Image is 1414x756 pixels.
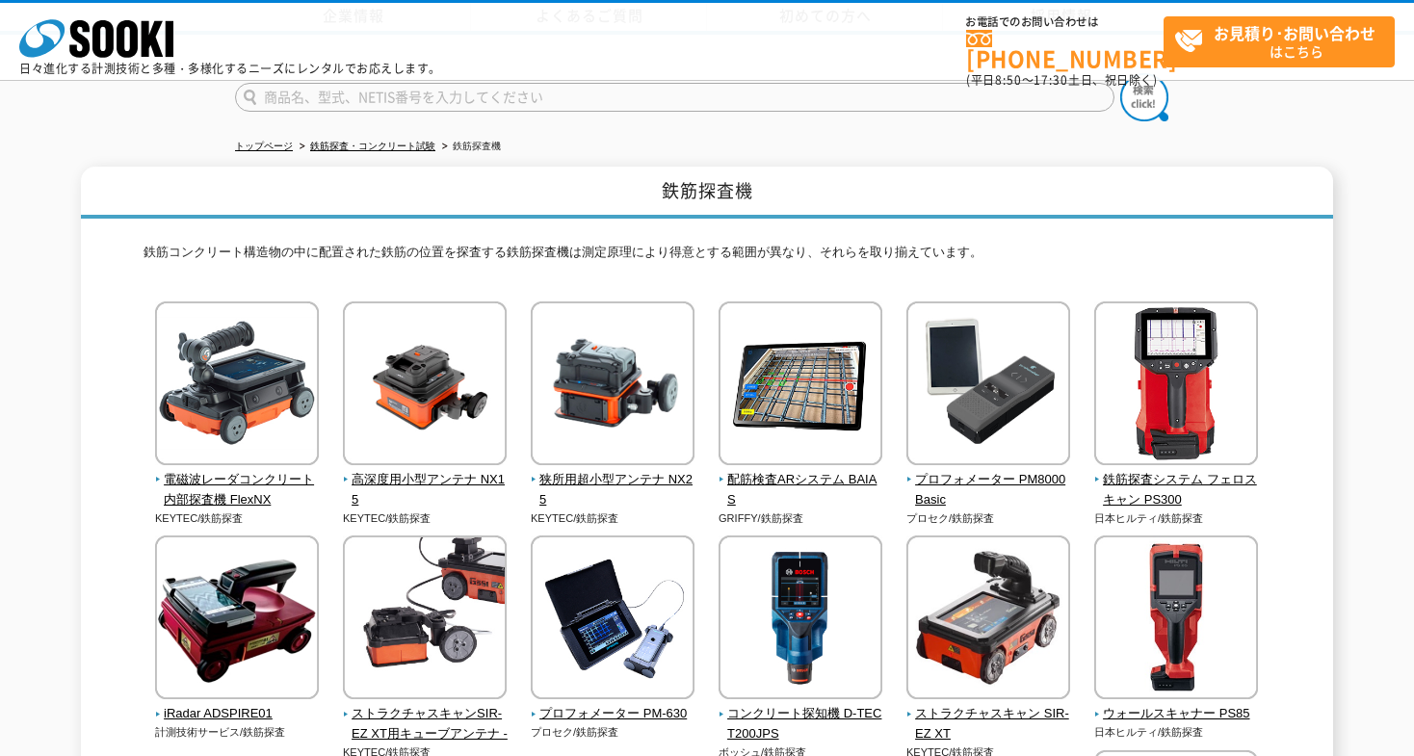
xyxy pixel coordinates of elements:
span: ストラクチャスキャンSIR-EZ XT用キューブアンテナ - [343,704,508,744]
img: 高深度用小型アンテナ NX15 [343,301,507,470]
p: KEYTEC/鉄筋探査 [155,510,320,527]
img: ウォールスキャナー PS85 [1094,535,1258,704]
p: KEYTEC/鉄筋探査 [343,510,508,527]
input: 商品名、型式、NETIS番号を入力してください [235,83,1114,112]
span: 狭所用超小型アンテナ NX25 [531,470,695,510]
a: [PHONE_NUMBER] [966,30,1164,69]
span: 8:50 [995,71,1022,89]
a: 狭所用超小型アンテナ NX25 [531,452,695,509]
img: コンクリート探知機 D-TECT200JPS [719,535,882,704]
a: プロフォメーター PM8000Basic [906,452,1071,509]
li: 鉄筋探査機 [438,137,501,157]
span: プロフォメーター PM-630 [531,704,695,724]
img: 配筋検査ARシステム BAIAS [719,301,882,470]
img: ストラクチャスキャンSIR-EZ XT用キューブアンテナ - [343,535,507,704]
span: コンクリート探知機 D-TECT200JPS [719,704,883,744]
a: 高深度用小型アンテナ NX15 [343,452,508,509]
img: btn_search.png [1120,73,1168,121]
span: ストラクチャスキャン SIR-EZ XT [906,704,1071,744]
span: (平日 ～ 土日、祝日除く) [966,71,1157,89]
a: 電磁波レーダコンクリート内部探査機 FlexNX [155,452,320,509]
a: ウォールスキャナー PS85 [1094,687,1259,725]
p: 日々進化する計測技術と多種・多様化するニーズにレンタルでお応えします。 [19,63,441,74]
a: 配筋検査ARシステム BAIAS [719,452,883,509]
span: 配筋検査ARシステム BAIAS [719,470,883,510]
p: 日本ヒルティ/鉄筋探査 [1094,724,1259,741]
p: KEYTEC/鉄筋探査 [531,510,695,527]
h1: 鉄筋探査機 [81,167,1333,220]
p: 計測技術サービス/鉄筋探査 [155,724,320,741]
span: はこちら [1174,17,1394,65]
p: 日本ヒルティ/鉄筋探査 [1094,510,1259,527]
img: 狭所用超小型アンテナ NX25 [531,301,694,470]
p: 鉄筋コンクリート構造物の中に配置された鉄筋の位置を探査する鉄筋探査機は測定原理により得意とする範囲が異なり、それらを取り揃えています。 [144,243,1270,273]
img: iRadar ADSPIRE01 [155,535,319,704]
img: プロフォメーター PM8000Basic [906,301,1070,470]
img: 鉄筋探査システム フェロスキャン PS300 [1094,301,1258,470]
img: ストラクチャスキャン SIR-EZ XT [906,535,1070,704]
span: ウォールスキャナー PS85 [1094,704,1259,724]
a: iRadar ADSPIRE01 [155,687,320,725]
img: プロフォメーター PM-630 [531,535,694,704]
span: 鉄筋探査システム フェロスキャン PS300 [1094,470,1259,510]
a: 鉄筋探査・コンクリート試験 [310,141,435,151]
a: ストラクチャスキャン SIR-EZ XT [906,687,1071,744]
span: 17:30 [1034,71,1068,89]
a: お見積り･お問い合わせはこちら [1164,16,1395,67]
a: プロフォメーター PM-630 [531,687,695,725]
span: iRadar ADSPIRE01 [155,704,320,724]
p: プロセク/鉄筋探査 [531,724,695,741]
a: コンクリート探知機 D-TECT200JPS [719,687,883,744]
span: 電磁波レーダコンクリート内部探査機 FlexNX [155,470,320,510]
p: GRIFFY/鉄筋探査 [719,510,883,527]
a: 鉄筋探査システム フェロスキャン PS300 [1094,452,1259,509]
p: プロセク/鉄筋探査 [906,510,1071,527]
img: 電磁波レーダコンクリート内部探査機 FlexNX [155,301,319,470]
span: お電話でのお問い合わせは [966,16,1164,28]
a: ストラクチャスキャンSIR-EZ XT用キューブアンテナ - [343,687,508,744]
a: トップページ [235,141,293,151]
strong: お見積り･お問い合わせ [1214,21,1375,44]
span: 高深度用小型アンテナ NX15 [343,470,508,510]
span: プロフォメーター PM8000Basic [906,470,1071,510]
